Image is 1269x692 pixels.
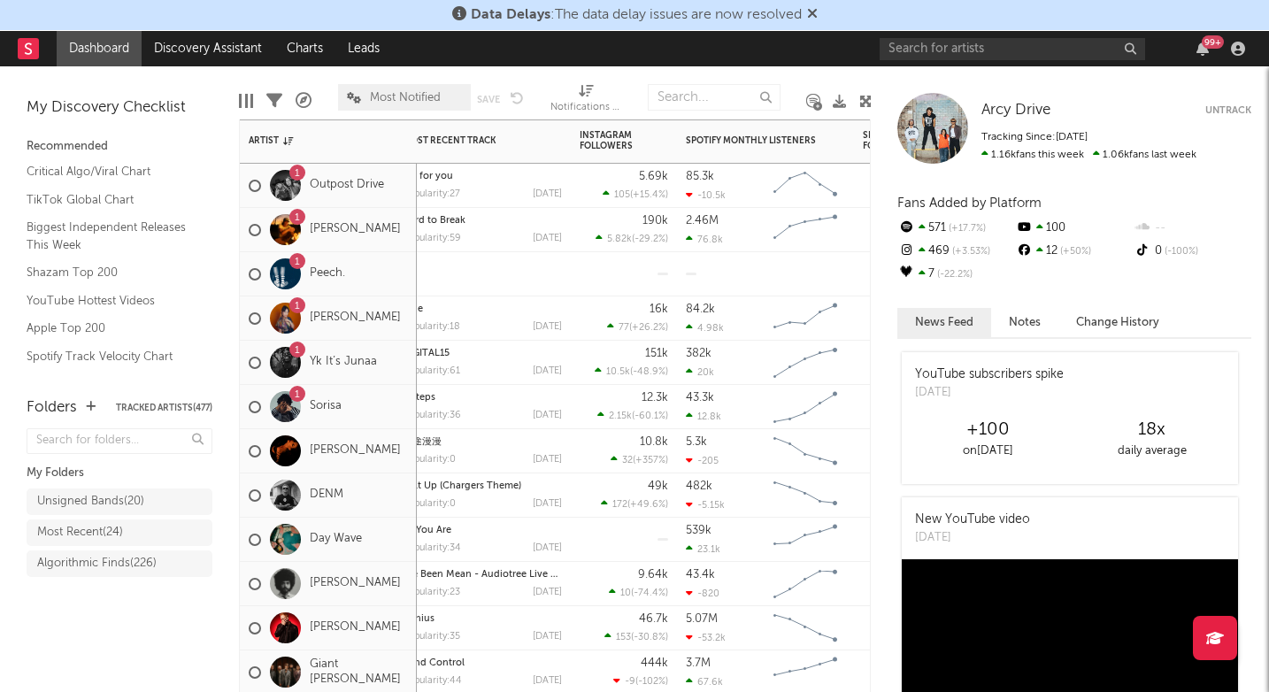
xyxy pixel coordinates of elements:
div: ( ) [604,631,668,642]
a: Outpost Drive [310,178,384,193]
div: 151k [645,348,668,359]
a: [PERSON_NAME] [310,311,401,326]
span: +49.6 % [630,500,665,510]
div: Notifications (Artist) [550,97,621,119]
a: Charts [274,31,335,66]
a: Bolt Up (Chargers Theme) [403,481,521,491]
span: Tracking Since: [DATE] [981,132,1088,142]
div: ( ) [613,675,668,687]
div: A&R Pipeline [296,75,311,127]
a: DIGITAL15 [403,349,450,358]
button: Save [477,95,500,104]
span: 2.15k [609,411,632,421]
div: ( ) [611,454,668,465]
div: Mind Control [403,658,562,668]
div: -53.2k [686,632,726,643]
div: 85.3k [686,171,714,182]
span: Fans Added by Platform [897,196,1042,210]
div: 7 [897,263,1015,286]
span: 105 [614,190,630,200]
a: Biggest Independent Releases This Week [27,218,195,254]
div: [DATE] [533,366,562,376]
span: : The data delay issues are now resolved [471,8,802,22]
a: I've Been Mean - Audiotree Live Version [403,570,585,580]
div: Genius [403,614,562,624]
a: Dashboard [57,31,142,66]
button: News Feed [897,308,991,337]
a: Leads [335,31,392,66]
span: +357 % [635,456,665,465]
div: popularity: 35 [403,632,460,642]
a: Sorisa [310,399,342,414]
a: Giant [PERSON_NAME] [310,657,408,688]
div: popularity: 0 [403,499,456,509]
div: DIGITAL15 [403,349,562,358]
div: Unsigned Bands ( 20 ) [37,491,144,512]
div: 99 + [1202,35,1224,49]
a: [PERSON_NAME] [310,443,401,458]
a: Day Wave [310,532,362,547]
span: -30.8 % [634,633,665,642]
a: Yk It’s Junaa [310,355,377,370]
input: Search for artists [880,38,1145,60]
div: [DATE] [533,632,562,642]
div: -- [1134,217,1251,240]
a: 归途漫漫 [403,437,442,447]
a: Genius [403,614,435,624]
div: My Discovery Checklist [27,97,212,119]
div: Bolt Up (Chargers Theme) [403,481,562,491]
div: 5.07M [686,613,718,625]
a: Apple Top 200 [27,319,195,338]
div: ( ) [596,233,668,244]
div: 539k [686,525,711,536]
div: [DATE] [533,676,562,686]
div: ( ) [609,587,668,598]
div: [DATE] [533,499,562,509]
span: -102 % [638,677,665,687]
a: Spotify Track Velocity Chart [27,347,195,366]
span: Most Notified [370,92,441,104]
button: 99+ [1196,42,1209,56]
span: 10.5k [606,367,630,377]
div: [DATE] [533,455,562,465]
div: YouTube subscribers spike [915,365,1064,384]
input: Search... [648,84,781,111]
div: 9.64k [638,569,668,581]
div: Hard to Break [403,216,562,226]
span: 10 [620,588,631,598]
div: Recommended [27,136,212,158]
div: Artist [249,135,381,146]
div: popularity: 23 [403,588,460,597]
div: 0 [1134,240,1251,263]
svg: Chart title [765,208,845,252]
div: 49k [648,481,668,492]
span: 77 [619,323,629,333]
a: YouTube Hottest Videos [27,291,195,311]
a: Shazam Top 200 [27,263,195,282]
button: Notes [991,308,1058,337]
div: [DATE] [533,411,562,420]
svg: Chart title [765,473,845,518]
a: Mind Control [403,658,465,668]
div: 382k [686,348,711,359]
a: 2 Steps [403,393,435,403]
div: 84.2k [686,304,715,315]
button: Change History [1058,308,1177,337]
div: 67.6k [686,676,723,688]
span: 153 [616,633,631,642]
input: Search for folders... [27,428,212,454]
a: As You Are [403,526,451,535]
div: [DATE] [533,543,562,553]
svg: Chart title [765,518,845,562]
div: [DATE] [533,189,562,199]
div: New YouTube video [915,511,1030,529]
div: 190k [642,215,668,227]
div: As You Are [403,526,562,535]
span: 172 [612,500,627,510]
div: [DATE] [915,384,1064,402]
a: Discovery Assistant [142,31,274,66]
div: Spotify Followers [863,130,925,151]
span: +3.53 % [950,247,990,257]
div: 100 [1015,217,1133,240]
div: -820 [686,588,719,599]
